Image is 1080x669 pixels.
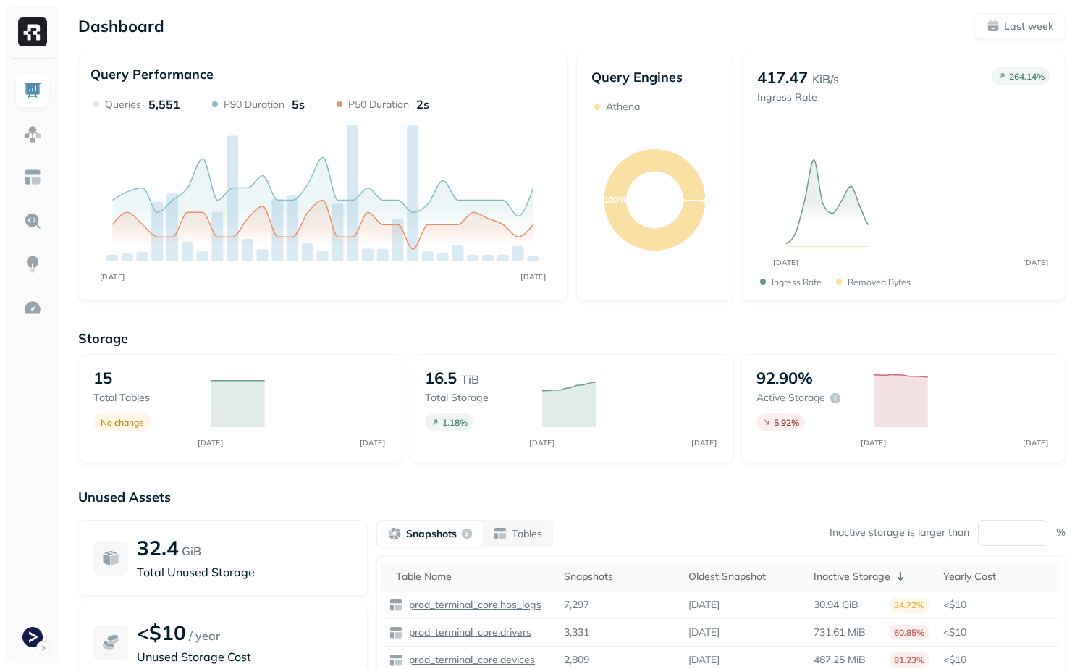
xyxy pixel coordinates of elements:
[890,625,929,640] p: 60.85%
[688,626,720,639] p: [DATE]
[512,527,542,541] p: Tables
[861,438,887,447] tspan: [DATE]
[943,626,1053,639] p: <$10
[105,98,141,111] p: Queries
[814,598,858,612] p: 30.94 GiB
[774,417,799,428] p: 5.92 %
[23,168,42,187] img: Asset Explorer
[814,626,866,639] p: 731.61 MiB
[756,368,813,388] p: 92.90%
[1024,258,1049,266] tspan: [DATE]
[23,298,42,317] img: Optimization
[425,368,457,388] p: 16.5
[604,194,627,205] text: 100%
[396,570,549,584] div: Table Name
[224,98,284,111] p: P90 Duration
[756,391,825,405] p: Active storage
[688,570,798,584] div: Oldest Snapshot
[564,598,589,612] p: 7,297
[389,598,403,613] img: table
[814,653,866,667] p: 487.25 MiB
[403,626,531,639] a: prod_terminal_core.drivers
[416,97,429,111] p: 2s
[688,653,720,667] p: [DATE]
[943,570,1053,584] div: Yearly Cost
[890,597,929,613] p: 34.72%
[182,542,201,560] p: GiB
[1056,526,1066,539] p: %
[137,535,179,560] p: 32.4
[774,258,799,266] tspan: [DATE]
[564,626,589,639] p: 3,331
[137,620,186,645] p: <$10
[389,653,403,668] img: table
[403,598,541,612] a: prod_terminal_core.hos_logs
[101,417,144,428] p: No change
[943,598,1053,612] p: <$10
[148,97,180,111] p: 5,551
[189,627,220,644] p: / year
[442,417,468,428] p: 1.18 %
[688,598,720,612] p: [DATE]
[890,652,929,668] p: 81.23%
[93,391,196,405] p: Total tables
[389,626,403,640] img: table
[360,438,386,447] tspan: [DATE]
[461,371,479,388] p: TiB
[22,627,43,647] img: Terminal
[1009,71,1045,82] p: 264.14 %
[1024,438,1049,447] tspan: [DATE]
[406,527,457,541] p: Snapshots
[520,272,546,282] tspan: [DATE]
[757,67,808,88] p: 417.47
[606,100,640,114] p: Athena
[403,653,535,667] a: prod_terminal_core.devices
[93,368,112,388] p: 15
[692,438,717,447] tspan: [DATE]
[814,570,890,584] p: Inactive Storage
[848,277,911,287] p: Removed bytes
[137,563,353,581] p: Total Unused Storage
[348,98,409,111] p: P50 Duration
[425,391,528,405] p: Total storage
[137,648,353,665] p: Unused Storage Cost
[812,70,839,88] p: KiB/s
[830,526,969,539] p: Inactive storage is larger than
[406,626,531,639] p: prod_terminal_core.drivers
[78,330,1066,347] p: Storage
[23,81,42,100] img: Dashboard
[78,16,164,36] p: Dashboard
[1004,20,1053,33] p: Last week
[23,125,42,143] img: Assets
[943,653,1053,667] p: <$10
[772,277,822,287] p: Ingress Rate
[18,17,47,46] img: Ryft
[23,211,42,230] img: Query Explorer
[757,91,839,104] p: Ingress Rate
[198,438,224,447] tspan: [DATE]
[591,69,718,85] p: Query Engines
[564,653,589,667] p: 2,809
[100,272,125,282] tspan: [DATE]
[292,97,305,111] p: 5s
[406,598,541,612] p: prod_terminal_core.hos_logs
[974,13,1066,39] button: Last week
[530,438,555,447] tspan: [DATE]
[564,570,674,584] div: Snapshots
[23,255,42,274] img: Insights
[90,66,214,83] p: Query Performance
[406,653,535,667] p: prod_terminal_core.devices
[78,489,1066,505] p: Unused Assets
